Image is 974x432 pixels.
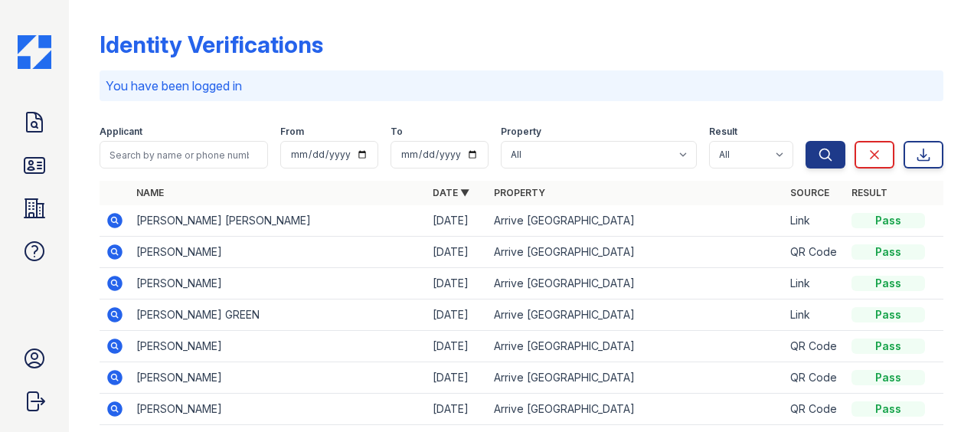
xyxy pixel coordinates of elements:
p: You have been logged in [106,77,937,95]
td: QR Code [784,394,845,425]
label: Result [709,126,737,138]
a: Date ▼ [433,187,469,198]
div: Pass [851,276,925,291]
td: Link [784,205,845,237]
td: [PERSON_NAME] GREEN [130,299,427,331]
label: To [391,126,403,138]
label: From [280,126,304,138]
td: Arrive [GEOGRAPHIC_DATA] [488,268,784,299]
td: Arrive [GEOGRAPHIC_DATA] [488,205,784,237]
td: QR Code [784,237,845,268]
td: [PERSON_NAME] [130,268,427,299]
label: Applicant [100,126,142,138]
div: Pass [851,307,925,322]
td: [DATE] [427,268,488,299]
td: Link [784,268,845,299]
div: Identity Verifications [100,31,323,58]
a: Result [851,187,887,198]
a: Name [136,187,164,198]
td: Arrive [GEOGRAPHIC_DATA] [488,362,784,394]
td: Arrive [GEOGRAPHIC_DATA] [488,299,784,331]
td: [PERSON_NAME] [130,362,427,394]
td: [PERSON_NAME] [130,331,427,362]
td: [DATE] [427,362,488,394]
label: Property [501,126,541,138]
td: [DATE] [427,331,488,362]
td: Arrive [GEOGRAPHIC_DATA] [488,394,784,425]
div: Pass [851,370,925,385]
td: [DATE] [427,299,488,331]
div: Pass [851,401,925,417]
td: [PERSON_NAME] [130,237,427,268]
div: Pass [851,339,925,354]
input: Search by name or phone number [100,141,268,169]
div: Pass [851,244,925,260]
td: [DATE] [427,205,488,237]
img: CE_Icon_Blue-c292c112584629df590d857e76928e9f676e5b41ef8f769ba2f05ee15b207248.png [18,35,51,69]
td: QR Code [784,362,845,394]
a: Property [494,187,545,198]
td: [PERSON_NAME] [130,394,427,425]
td: Link [784,299,845,331]
td: Arrive [GEOGRAPHIC_DATA] [488,237,784,268]
div: Pass [851,213,925,228]
a: Source [790,187,829,198]
td: [PERSON_NAME] [PERSON_NAME] [130,205,427,237]
td: Arrive [GEOGRAPHIC_DATA] [488,331,784,362]
td: [DATE] [427,237,488,268]
td: QR Code [784,331,845,362]
td: [DATE] [427,394,488,425]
